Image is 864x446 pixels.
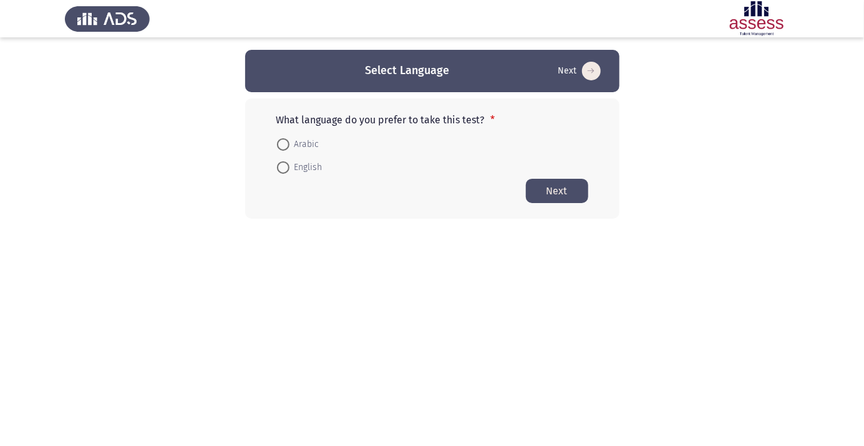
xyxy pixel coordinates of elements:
[714,1,799,36] img: Assessment logo of ASSESS Focus Assessment (A+B) Ibn Sina
[365,63,449,78] h3: Select Language
[289,160,323,175] span: English
[65,1,150,36] img: Assess Talent Management logo
[526,179,588,203] button: Start assessment
[289,137,319,152] span: Arabic
[555,61,604,81] button: Start assessment
[276,114,588,126] p: What language do you prefer to take this test?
